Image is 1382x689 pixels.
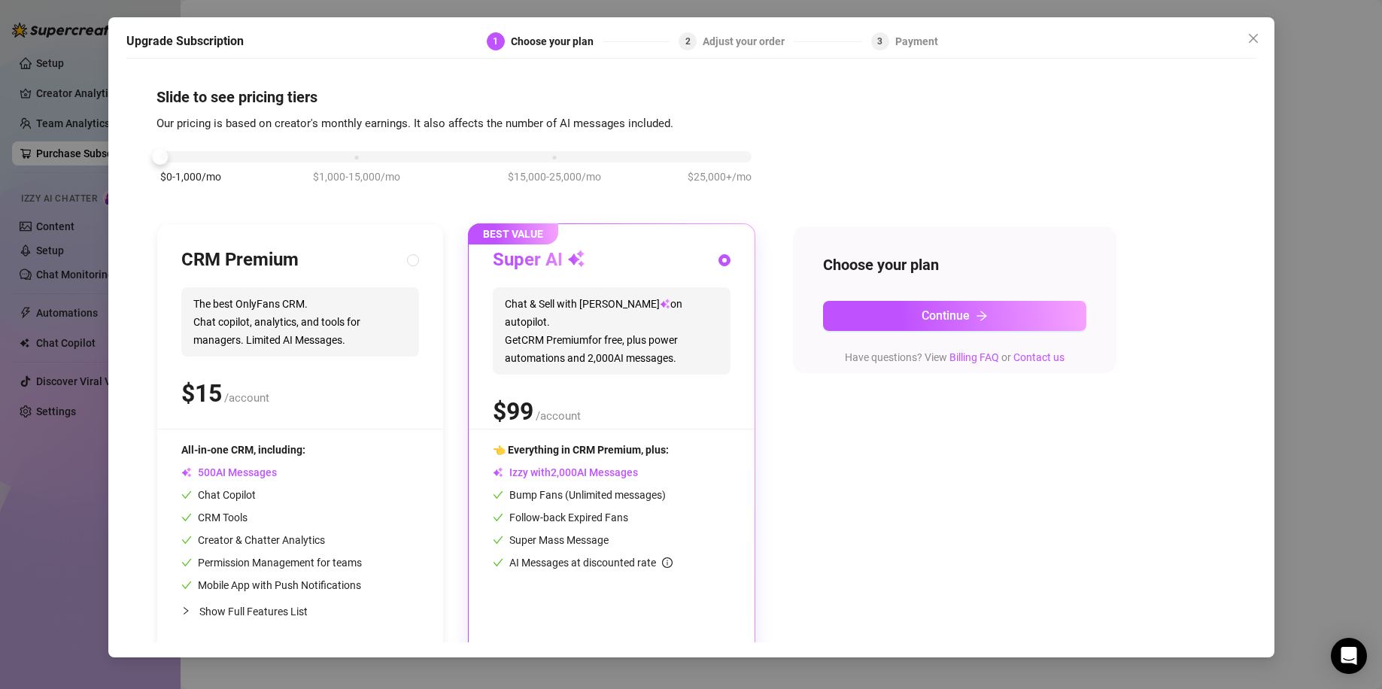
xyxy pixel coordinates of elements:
[181,606,190,615] span: collapsed
[922,308,970,323] span: Continue
[181,593,419,629] div: Show Full Features List
[181,580,192,590] span: check
[156,87,1226,108] h4: Slide to see pricing tiers
[1241,32,1265,44] span: Close
[181,557,192,568] span: check
[976,310,988,322] span: arrow-right
[493,397,533,426] span: $
[313,168,400,185] span: $1,000-15,000/mo
[493,511,628,524] span: Follow-back Expired Fans
[823,301,1086,331] button: Continuearrow-right
[181,511,248,524] span: CRM Tools
[224,391,269,405] span: /account
[493,489,666,501] span: Bump Fans (Unlimited messages)
[511,32,603,50] div: Choose your plan
[1013,351,1065,363] a: Contact us
[181,444,305,456] span: All-in-one CRM, including:
[493,534,609,546] span: Super Mass Message
[181,379,222,408] span: $
[536,409,581,423] span: /account
[493,444,669,456] span: 👈 Everything in CRM Premium, plus:
[493,535,503,545] span: check
[181,535,192,545] span: check
[823,254,1086,275] h4: Choose your plan
[468,223,558,244] span: BEST VALUE
[493,512,503,523] span: check
[949,351,999,363] a: Billing FAQ
[508,168,601,185] span: $15,000-25,000/mo
[181,466,277,478] span: AI Messages
[160,168,221,185] span: $0-1,000/mo
[181,248,299,272] h3: CRM Premium
[662,557,673,568] span: info-circle
[1331,638,1367,674] div: Open Intercom Messenger
[493,287,730,375] span: Chat & Sell with [PERSON_NAME] on autopilot. Get CRM Premium for free, plus power automations and...
[685,36,691,47] span: 2
[509,557,673,569] span: AI Messages at discounted rate
[493,248,585,272] h3: Super AI
[895,32,938,50] div: Payment
[181,534,325,546] span: Creator & Chatter Analytics
[493,466,638,478] span: Izzy with AI Messages
[493,36,498,47] span: 1
[181,557,362,569] span: Permission Management for teams
[156,117,673,130] span: Our pricing is based on creator's monthly earnings. It also affects the number of AI messages inc...
[181,490,192,500] span: check
[126,32,244,50] h5: Upgrade Subscription
[877,36,882,47] span: 3
[181,489,256,501] span: Chat Copilot
[688,168,752,185] span: $25,000+/mo
[181,512,192,523] span: check
[845,351,1065,363] span: Have questions? View or
[1247,32,1259,44] span: close
[1241,26,1265,50] button: Close
[493,557,503,568] span: check
[703,32,794,50] div: Adjust your order
[181,579,361,591] span: Mobile App with Push Notifications
[493,490,503,500] span: check
[199,606,308,618] span: Show Full Features List
[181,287,419,357] span: The best OnlyFans CRM. Chat copilot, analytics, and tools for managers. Limited AI Messages.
